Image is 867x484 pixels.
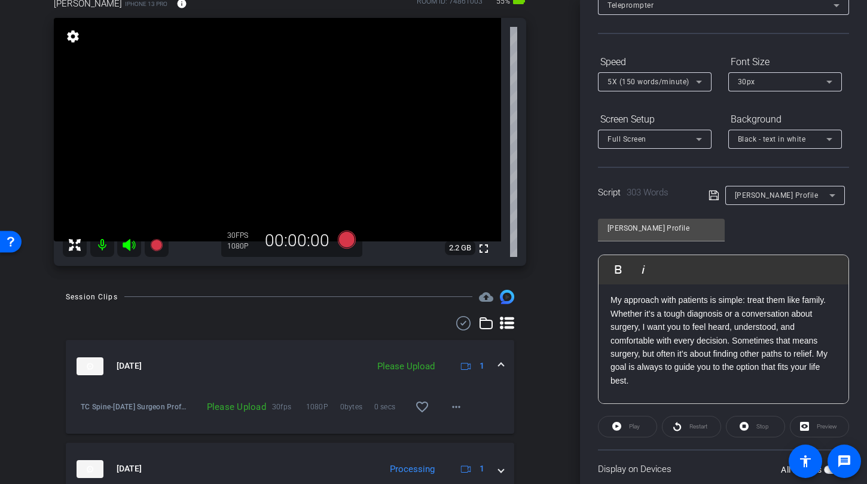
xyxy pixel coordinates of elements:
[236,231,248,240] span: FPS
[738,78,755,86] span: 30px
[607,221,715,235] input: Title
[445,241,475,255] span: 2.2 GB
[66,340,514,393] mat-expansion-panel-header: thumb-nail[DATE]Please Upload1
[272,401,306,413] span: 30fps
[117,462,142,475] span: [DATE]
[480,360,484,372] span: 1
[384,462,441,476] div: Processing
[449,400,463,414] mat-icon: more_horiz
[477,241,491,256] mat-icon: fullscreen
[798,454,813,468] mat-icon: accessibility
[65,29,81,44] mat-icon: settings
[227,231,257,240] div: 30
[610,401,837,468] p: When I’m not in the clinic or OR, you’ll probably find me outside - coaching my kids as they find...
[627,187,668,198] span: 303 Words
[598,186,692,200] div: Script
[607,135,646,143] span: Full Screen
[598,52,712,72] div: Speed
[117,360,142,372] span: [DATE]
[374,401,408,413] span: 0 secs
[66,393,514,434] div: thumb-nail[DATE]Please Upload1
[187,401,272,413] div: Please Upload
[610,293,837,387] p: My approach with patients is simple: treat them like family. Whether it’s a tough diagnosis or a ...
[728,52,842,72] div: Font Size
[340,401,374,413] span: 0bytes
[607,78,689,86] span: 5X (150 words/minute)
[598,109,712,130] div: Screen Setup
[479,290,493,304] mat-icon: cloud_upload
[415,400,429,414] mat-icon: favorite_border
[837,454,851,468] mat-icon: message
[371,360,441,373] div: Please Upload
[227,241,257,251] div: 1080P
[77,460,103,478] img: thumb-nail
[781,464,824,476] label: All Devices
[500,290,514,304] img: Session clips
[738,135,806,143] span: Black - text in white
[735,191,819,200] span: [PERSON_NAME] Profile
[728,109,842,130] div: Background
[479,290,493,304] span: Destinations for your clips
[607,258,630,281] button: Bold (⌘B)
[257,231,337,251] div: 00:00:00
[480,462,484,475] span: 1
[607,1,654,10] span: Teleprompter
[81,401,187,413] span: TC Spine-[DATE] Surgeon Profile-TA3-2025-09-17-10-25-00-979-0
[77,357,103,375] img: thumb-nail
[306,401,340,413] span: 1080P
[66,291,118,303] div: Session Clips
